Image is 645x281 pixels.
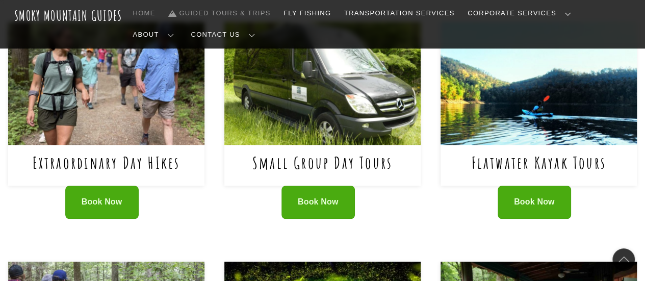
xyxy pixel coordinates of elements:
img: Extraordinary Day HIkes [8,22,204,144]
a: Extraordinary Day HIkes [33,152,180,173]
a: Corporate Services [463,3,579,24]
a: Book Now [281,186,355,219]
a: About [129,24,182,45]
a: Book Now [498,186,571,219]
span: Book Now [514,197,555,208]
a: Home [129,3,160,24]
a: Smoky Mountain Guides [14,7,122,24]
a: Book Now [65,186,139,219]
a: Transportation Services [340,3,458,24]
a: Guided Tours & Trips [164,3,274,24]
a: Contact Us [187,24,263,45]
span: Book Now [298,197,339,208]
a: Fly Fishing [279,3,335,24]
img: Small Group Day Tours [224,22,421,144]
span: Book Now [82,197,122,208]
a: Small Group Day Tours [252,152,393,173]
a: Flatwater Kayak Tours [471,152,606,173]
img: Flatwater Kayak Tours [441,22,637,144]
